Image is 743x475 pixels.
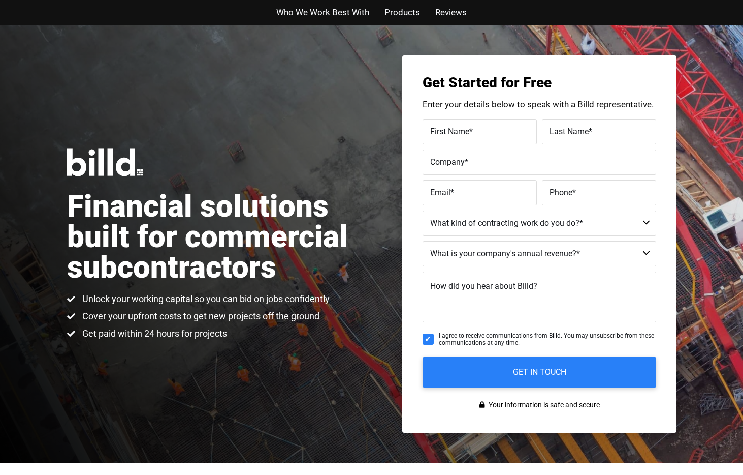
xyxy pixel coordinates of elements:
span: Cover your upfront costs to get new projects off the ground [80,310,319,322]
span: Get paid within 24 hours for projects [80,328,227,340]
input: GET IN TOUCH [423,357,656,388]
span: Phone [550,187,572,197]
span: Email [430,187,450,197]
h1: Financial solutions built for commercial subcontractors [67,191,372,283]
a: Reviews [435,5,467,20]
a: Products [384,5,420,20]
span: I agree to receive communications from Billd. You may unsubscribe from these communications at an... [439,332,656,347]
h3: Get Started for Free [423,76,656,90]
span: Company [430,157,465,166]
input: I agree to receive communications from Billd. You may unsubscribe from these communications at an... [423,334,434,345]
span: Unlock your working capital so you can bid on jobs confidently [80,293,330,305]
span: First Name [430,126,469,136]
span: Your information is safe and secure [486,398,600,412]
p: Enter your details below to speak with a Billd representative. [423,100,656,109]
span: Last Name [550,126,589,136]
a: Who We Work Best With [276,5,369,20]
span: How did you hear about Billd? [430,281,537,291]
